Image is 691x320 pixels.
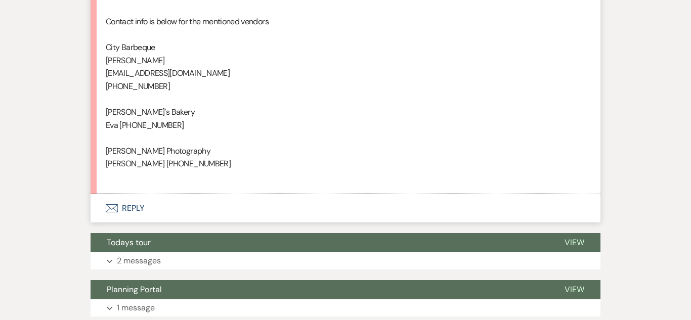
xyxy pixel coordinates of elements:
[117,301,155,314] p: 1 message
[106,41,585,54] p: City Barbeque
[91,252,600,269] button: 2 messages
[91,194,600,222] button: Reply
[91,280,548,299] button: Planning Portal
[565,237,584,248] span: View
[107,284,162,295] span: Planning Portal
[106,157,585,170] p: [PERSON_NAME] [PHONE_NUMBER]
[91,233,548,252] button: Todays tour
[565,284,584,295] span: View
[106,120,184,130] span: Eva [PHONE_NUMBER]
[106,15,585,28] p: Contact info is below for the mentioned vendors
[91,299,600,316] button: 1 message
[107,237,151,248] span: Todays tour
[106,68,230,78] span: [EMAIL_ADDRESS][DOMAIN_NAME]
[548,280,600,299] button: View
[106,107,195,117] span: [PERSON_NAME]'s Bakery
[106,146,210,156] span: [PERSON_NAME] Photography
[106,54,585,67] p: [PERSON_NAME]
[106,81,170,92] span: [PHONE_NUMBER]
[117,254,161,267] p: 2 messages
[548,233,600,252] button: View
